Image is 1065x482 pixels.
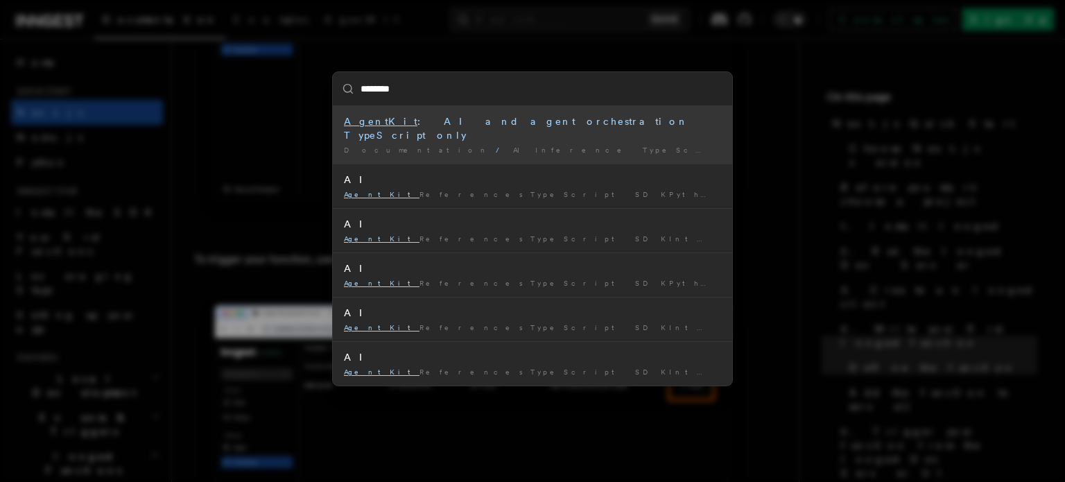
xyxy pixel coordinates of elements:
div: AI [344,173,721,187]
span: / [496,146,508,154]
div: : AI and agent orchestration TypeScript only [344,114,721,142]
div: ReferencesTypeScript SDKIntroductionCreate the client … [344,234,721,244]
div: AI [344,306,721,320]
mark: AgentKit [344,368,419,376]
span: AI Inference TypeScript and Python only [513,146,894,154]
mark: AgentKit [344,323,419,332]
mark: AgentKit [344,190,419,198]
div: ReferencesTypeScript SDKPython SDKGo SDKREST … [344,278,721,289]
div: AI [344,217,721,231]
div: AI [344,261,721,275]
mark: AgentKit [344,116,417,127]
span: Documentation [344,146,490,154]
div: ReferencesTypeScript SDKIntroductionCreate the client … [344,322,721,333]
div: ReferencesTypeScript SDKPython SDKGo SDKREST … [344,189,721,200]
mark: AgentKit [344,234,419,243]
div: ReferencesTypeScript SDKIntroductionCreate the client … [344,367,721,377]
div: AI [344,350,721,364]
mark: AgentKit [344,279,419,287]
